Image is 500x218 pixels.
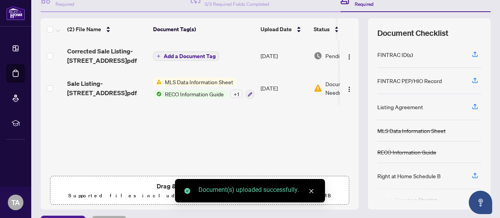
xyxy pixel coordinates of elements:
span: (2) File Name [67,25,101,34]
button: Add a Document Tag [153,51,219,61]
button: Status IconMLS Data Information SheetStatus IconRECO Information Guide+1 [153,78,254,99]
span: close [309,188,314,194]
span: Drag & Drop or [157,181,243,191]
div: FINTRAC PEP/HIO Record [377,76,442,85]
th: Status [311,18,377,40]
span: RECO Information Guide [162,90,227,98]
span: Required [355,1,373,7]
td: [DATE] [257,40,311,71]
span: Pending Review [325,51,364,60]
span: plus [157,54,161,58]
span: Add a Document Tag [164,53,216,59]
img: Status Icon [153,90,162,98]
button: Add a Document Tag [153,51,219,61]
img: Document Status [314,51,322,60]
span: 3/3 Required Fields Completed [204,1,269,7]
div: MLS Data Information Sheet [377,126,446,135]
span: Sale Listing- [STREET_ADDRESS]pdf [67,79,147,97]
button: Logo [343,82,355,94]
div: Listing Agreement [377,103,423,111]
span: Status [314,25,330,34]
div: RECO Information Guide [377,148,436,156]
img: Logo [346,86,352,92]
img: logo [6,6,25,20]
a: Close [307,187,316,195]
th: Document Tag(s) [150,18,257,40]
button: Open asap [469,191,492,214]
span: check-circle [184,188,190,194]
div: Right at Home Schedule B [377,172,441,180]
span: Required [55,1,74,7]
button: Logo [343,50,355,62]
span: TA [11,197,20,208]
th: (2) File Name [64,18,150,40]
th: Upload Date [257,18,311,40]
span: Corrected Sale Listing- [STREET_ADDRESS]pdf [67,46,147,65]
span: Drag & Drop orUpload FormsSupported files include .PDF, .JPG, .JPEG, .PNG under25MB [50,176,349,205]
span: Upload Date [261,25,292,34]
img: Document Status [314,84,322,92]
div: Document(s) uploaded successfully. [198,185,316,195]
td: [DATE] [257,71,311,105]
span: MLS Data Information Sheet [162,78,236,86]
div: + 1 [230,90,243,98]
img: Logo [346,54,352,60]
div: FINTRAC ID(s) [377,50,413,59]
span: Document Needs Work [325,80,366,97]
img: Status Icon [153,78,162,86]
span: Document Checklist [377,28,448,39]
p: Supported files include .PDF, .JPG, .JPEG, .PNG under 25 MB [55,191,344,200]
